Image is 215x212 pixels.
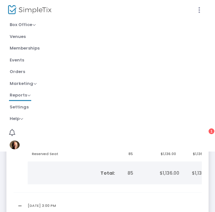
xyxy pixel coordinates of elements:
[28,147,213,162] div: Data table
[160,170,179,176] span: $1,136.00
[161,151,176,156] span: $1,136.00
[192,170,211,176] span: $1,136.00
[193,151,208,156] span: $1,136.00
[10,92,31,98] span: Reports
[10,57,24,63] span: Events
[9,20,36,31] a: Box Office
[10,80,37,87] span: Marketing
[209,128,214,134] div: 1
[10,104,29,110] span: Settings
[127,170,133,176] span: 85
[9,67,26,78] a: Orders
[10,22,36,28] span: Box Office
[10,33,26,40] span: Venues
[9,114,24,124] a: Help
[9,55,25,66] a: Events
[32,151,58,156] span: Reserved Seat
[17,201,20,211] a: Collapse Details
[9,90,31,101] a: Reports
[9,102,29,113] a: Settings
[10,115,23,122] span: Help
[9,79,37,89] a: Marketing
[9,32,26,42] a: Venues
[128,151,133,156] span: 85
[9,43,40,54] a: Memberships
[10,69,25,75] span: Orders
[10,45,40,51] span: Memberships
[100,170,115,176] b: Total:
